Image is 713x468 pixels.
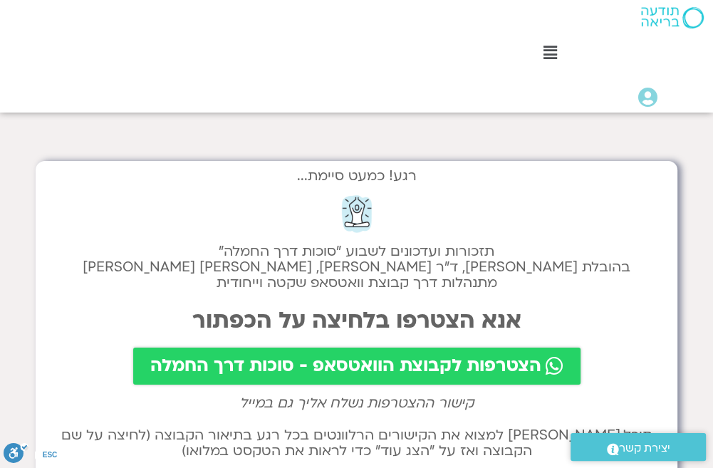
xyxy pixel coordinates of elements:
[150,356,541,376] span: הצטרפות לקבוצת הוואטסאפ - סוכות דרך החמלה
[571,433,706,461] a: יצירת קשר
[641,7,704,28] img: תודעה בריאה
[50,244,663,291] h2: תזכורות ועדכונים לשבוע "סוכות דרך החמלה" בהובלת [PERSON_NAME], ד״ר [PERSON_NAME], [PERSON_NAME] [...
[619,439,670,458] span: יצירת קשר
[50,175,663,177] h2: רגע! כמעט סיימת...
[50,427,663,459] h2: תוכל.[PERSON_NAME] למצוא את הקישורים הרלוונטים בכל רגע בתיאור הקבוצה (לחיצה על שם הקבוצה ואז על ״...
[50,395,663,411] h2: קישור ההצטרפות נשלח אליך גם במייל
[133,348,581,385] a: הצטרפות לקבוצת הוואטסאפ - סוכות דרך החמלה
[50,308,663,333] h2: אנא הצטרפו בלחיצה על הכפתור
